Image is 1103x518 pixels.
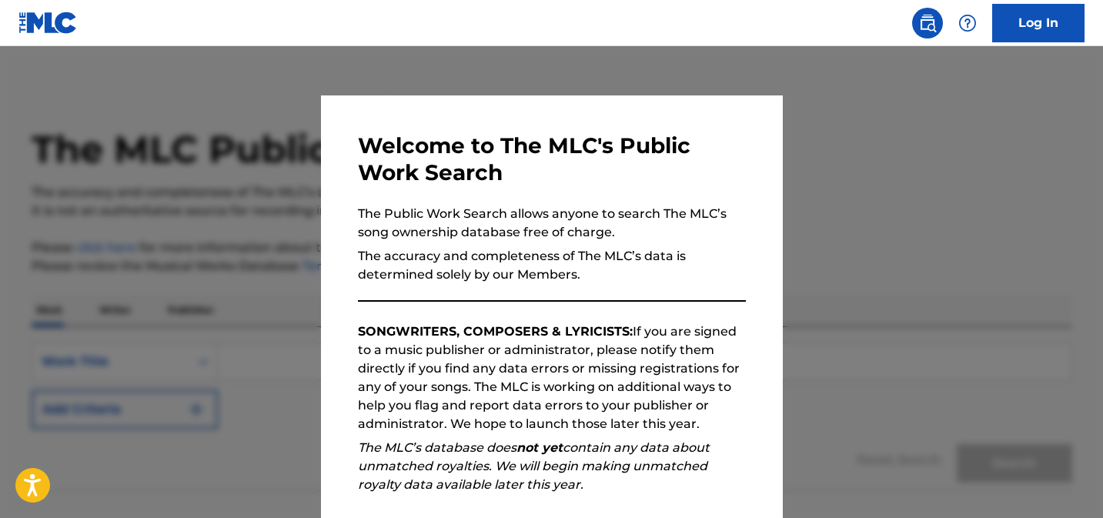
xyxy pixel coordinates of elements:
[358,440,710,492] em: The MLC’s database does contain any data about unmatched royalties. We will begin making unmatche...
[958,14,977,32] img: help
[358,324,633,339] strong: SONGWRITERS, COMPOSERS & LYRICISTS:
[952,8,983,38] div: Help
[1026,444,1103,518] iframe: Chat Widget
[918,14,937,32] img: search
[358,132,746,186] h3: Welcome to The MLC's Public Work Search
[912,8,943,38] a: Public Search
[18,12,78,34] img: MLC Logo
[358,322,746,433] p: If you are signed to a music publisher or administrator, please notify them directly if you find ...
[516,440,563,455] strong: not yet
[992,4,1085,42] a: Log In
[358,205,746,242] p: The Public Work Search allows anyone to search The MLC’s song ownership database free of charge.
[358,247,746,284] p: The accuracy and completeness of The MLC’s data is determined solely by our Members.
